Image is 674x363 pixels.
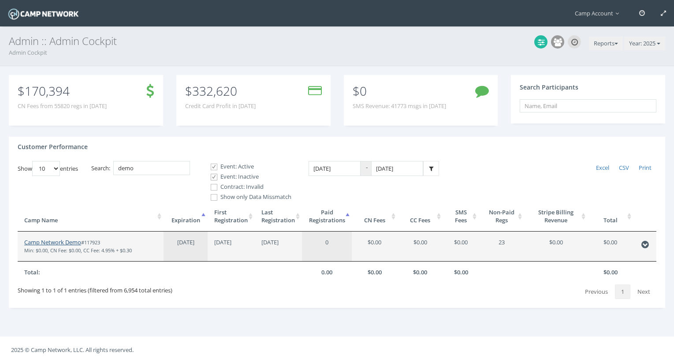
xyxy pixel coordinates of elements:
td: $0.00 [398,232,443,261]
p: $ [18,86,107,96]
span: Print [639,164,652,172]
th: CC Fees: activate to sort column ascending [398,202,443,232]
a: Previous [579,284,614,299]
td: [DATE] [208,232,255,261]
a: Print [634,161,656,175]
a: Next [631,284,656,299]
input: Date Range: From [309,161,361,176]
th: Expiration: activate to sort column descending [164,202,208,232]
p: 2025 © Camp Network, LLC. All rights reserved. [11,345,663,355]
span: Excel [596,164,609,172]
label: Show entries [18,161,78,176]
th: PaidRegistrations: activate to sort column ascending [302,202,352,232]
span: 170,394 [25,82,70,99]
button: Year: 2025 [624,37,665,51]
label: Contract: Invalid [203,183,291,191]
a: Camp Network Demo [24,238,81,246]
th: $0.00 [588,261,633,283]
div: Showing 1 to 1 of 1 entries (filtered from 6,954 total entries) [18,283,172,294]
span: CN Fees from 55820 regs in [DATE] [18,102,107,110]
td: $0.00 [443,232,479,261]
td: 0 [302,232,352,261]
th: FirstRegistration: activate to sort column ascending [208,202,255,232]
th: 0.00 [302,261,352,283]
th: Total: [18,261,164,283]
td: 23 [479,232,524,261]
th: Total: activate to sort column ascending [588,202,633,232]
td: $0.00 [588,232,633,261]
button: Reports [589,37,623,51]
th: LastRegistration: activate to sort column ascending [255,202,302,232]
h4: Search Participants [520,84,578,90]
label: Event: Active [203,162,291,171]
span: $0 [353,82,367,99]
span: Credit Card Profit in [DATE] [185,102,256,110]
p: $ [185,86,256,96]
a: 1 [615,284,630,299]
th: Stripe Billing Revenue: activate to sort column ascending [524,202,587,232]
select: Showentries [32,161,60,176]
th: Camp Name: activate to sort column ascending [18,202,164,232]
span: SMS Revenue: 41773 msgs in [DATE] [353,102,446,110]
th: $0.00 [443,261,479,283]
h4: Customer Performance [18,143,88,150]
input: Date Range: To [371,161,423,176]
span: - [361,161,371,176]
a: CSV [614,161,634,175]
th: $0.00 [398,261,443,283]
td: $0.00 [524,232,587,261]
input: Name, Email [520,99,656,112]
span: [DATE] [177,238,194,246]
th: Non-Paid Regs: activate to sort column ascending [479,202,524,232]
a: Admin Cockpit [9,49,47,56]
label: Search: [91,161,190,176]
span: CSV [619,164,629,172]
h3: Admin :: Admin Cockpit [9,35,665,47]
span: Year: 2025 [629,39,655,47]
img: Camp Network [7,6,80,22]
span: Camp Account [575,9,623,17]
th: SMS Fees: activate to sort column ascending [443,202,479,232]
label: Event: Inactive [203,172,291,181]
th: CN Fees: activate to sort column ascending [352,202,398,232]
a: Excel [591,161,614,175]
input: Search: [113,161,190,176]
th: $0.00 [352,261,398,283]
td: $0.00 [352,232,398,261]
td: [DATE] [255,232,302,261]
label: Show only Data Missmatch [203,193,291,202]
span: 332,620 [192,82,237,99]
